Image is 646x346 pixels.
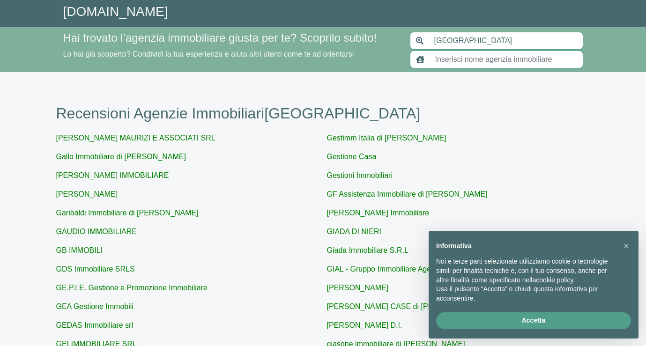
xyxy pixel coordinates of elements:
a: Giada Immobiliare S.R.L [327,246,408,254]
a: cookie policy - il link si apre in una nuova scheda [536,276,573,284]
a: [DOMAIN_NAME] [63,4,168,19]
a: [PERSON_NAME] CASE di [PERSON_NAME] [327,302,483,310]
a: GEDAS Immobiliare srl [56,321,133,329]
button: Accetta [436,312,631,329]
a: Gestioni Immobiliari [327,171,393,179]
a: Gestimm Italia di [PERSON_NAME] [327,134,446,142]
h2: Informativa [436,242,616,250]
h1: Recensioni Agenzie Immobiliari [GEOGRAPHIC_DATA] [56,104,590,122]
a: [PERSON_NAME] [327,284,389,292]
a: GIADA DI NIERI [327,228,381,236]
a: GEA Gestione Immobili [56,302,134,310]
p: Noi e terze parti selezionate utilizziamo cookie o tecnologie simili per finalità tecniche e, con... [436,257,616,285]
input: Inserisci area di ricerca (Comune o Provincia) [429,32,583,50]
a: GF Assistenza Immobiliare di [PERSON_NAME] [327,190,488,198]
h4: Hai trovato l’agenzia immobiliare giusta per te? Scoprilo subito! [63,31,399,45]
input: Inserisci nome agenzia immobiliare [430,51,583,68]
a: [PERSON_NAME] [56,190,118,198]
a: [PERSON_NAME] Immobiliare [327,209,430,217]
a: GE.P.I.E. Gestione e Promozione Immobiliare [56,284,208,292]
a: GDS Immobiliare SRLS [56,265,135,273]
a: [PERSON_NAME] IMMOBILIARE [56,171,169,179]
a: GB IMMOBILI [56,246,103,254]
p: Usa il pulsante “Accetta” o chiudi questa informativa per acconsentire. [436,285,616,303]
a: Gestione Casa [327,153,377,161]
a: [PERSON_NAME] MAURIZI E ASSOCIATI SRL [56,134,215,142]
p: Lo hai già scoperto? Condividi la tua esperienza e aiuta altri utenti come te ad orientarsi [63,49,399,60]
a: Garibaldi Immobiliare di [PERSON_NAME] [56,209,199,217]
a: GIAL - Gruppo Immobiliare Agenzia Laziale srl [327,265,481,273]
a: [PERSON_NAME] D.I. [327,321,402,329]
a: GAUDIO IMMOBILIARE [56,228,137,236]
span: × [624,241,629,251]
a: Gallo Immobiliare di [PERSON_NAME] [56,153,186,161]
button: Chiudi questa informativa [619,238,634,253]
